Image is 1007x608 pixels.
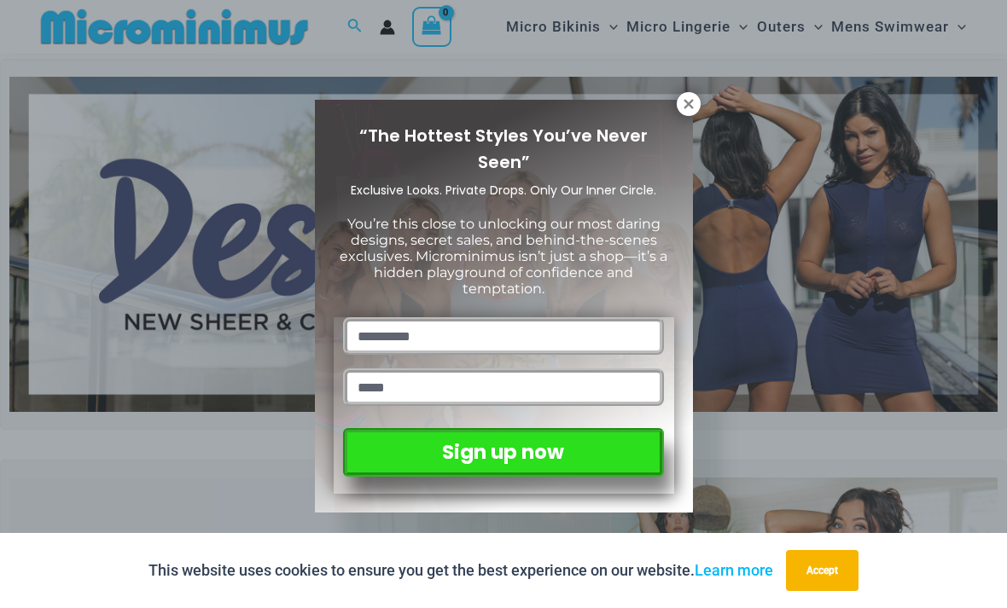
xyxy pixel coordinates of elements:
span: “The Hottest Styles You’ve Never Seen” [359,124,648,174]
button: Accept [786,550,859,591]
p: This website uses cookies to ensure you get the best experience on our website. [148,558,773,583]
button: Close [677,92,701,116]
button: Sign up now [343,428,663,477]
span: You’re this close to unlocking our most daring designs, secret sales, and behind-the-scenes exclu... [340,216,667,298]
span: Exclusive Looks. Private Drops. Only Our Inner Circle. [351,182,656,199]
a: Learn more [695,561,773,579]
